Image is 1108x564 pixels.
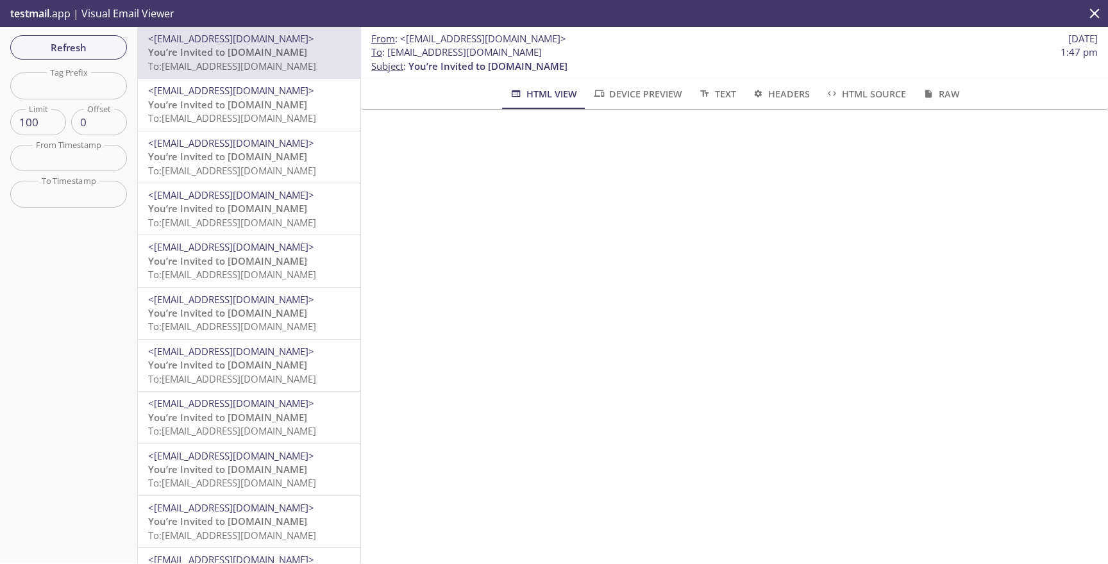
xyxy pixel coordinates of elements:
span: Text [698,86,735,102]
span: To: [EMAIL_ADDRESS][DOMAIN_NAME] [148,268,316,281]
span: <[EMAIL_ADDRESS][DOMAIN_NAME]> [148,397,314,410]
span: You’re Invited to [DOMAIN_NAME] [148,98,307,111]
span: You’re Invited to [DOMAIN_NAME] [148,411,307,424]
span: You’re Invited to [DOMAIN_NAME] [148,254,307,267]
span: <[EMAIL_ADDRESS][DOMAIN_NAME]> [148,240,314,253]
div: <[EMAIL_ADDRESS][DOMAIN_NAME]>You’re Invited to [DOMAIN_NAME]To:[EMAIL_ADDRESS][DOMAIN_NAME] [138,183,360,235]
div: <[EMAIL_ADDRESS][DOMAIN_NAME]>You’re Invited to [DOMAIN_NAME]To:[EMAIL_ADDRESS][DOMAIN_NAME] [138,79,360,130]
span: [DATE] [1068,32,1098,46]
span: You’re Invited to [DOMAIN_NAME] [408,60,567,72]
span: You’re Invited to [DOMAIN_NAME] [148,358,307,371]
div: <[EMAIL_ADDRESS][DOMAIN_NAME]>You’re Invited to [DOMAIN_NAME]To:[EMAIL_ADDRESS][DOMAIN_NAME] [138,444,360,495]
span: <[EMAIL_ADDRESS][DOMAIN_NAME]> [148,137,314,149]
span: To: [EMAIL_ADDRESS][DOMAIN_NAME] [148,164,316,177]
div: <[EMAIL_ADDRESS][DOMAIN_NAME]>You’re Invited to [DOMAIN_NAME]To:[EMAIL_ADDRESS][DOMAIN_NAME] [138,496,360,547]
span: You’re Invited to [DOMAIN_NAME] [148,46,307,58]
span: You’re Invited to [DOMAIN_NAME] [148,463,307,476]
span: testmail [10,6,49,21]
span: <[EMAIL_ADDRESS][DOMAIN_NAME]> [148,449,314,462]
span: Device Preview [592,86,682,102]
span: To: [EMAIL_ADDRESS][DOMAIN_NAME] [148,216,316,229]
span: HTML View [509,86,576,102]
span: You’re Invited to [DOMAIN_NAME] [148,202,307,215]
span: To [371,46,382,58]
span: <[EMAIL_ADDRESS][DOMAIN_NAME]> [148,84,314,97]
span: : [371,32,566,46]
span: <[EMAIL_ADDRESS][DOMAIN_NAME]> [148,501,314,514]
p: : [371,46,1098,73]
span: You’re Invited to [DOMAIN_NAME] [148,306,307,319]
span: <[EMAIL_ADDRESS][DOMAIN_NAME]> [148,345,314,358]
span: <[EMAIL_ADDRESS][DOMAIN_NAME]> [148,32,314,45]
span: To: [EMAIL_ADDRESS][DOMAIN_NAME] [148,320,316,333]
span: To: [EMAIL_ADDRESS][DOMAIN_NAME] [148,476,316,489]
span: To: [EMAIL_ADDRESS][DOMAIN_NAME] [148,372,316,385]
span: <[EMAIL_ADDRESS][DOMAIN_NAME]> [148,188,314,201]
button: Refresh [10,35,127,60]
span: You’re Invited to [DOMAIN_NAME] [148,515,307,527]
span: : [EMAIL_ADDRESS][DOMAIN_NAME] [371,46,542,59]
span: To: [EMAIL_ADDRESS][DOMAIN_NAME] [148,112,316,124]
div: <[EMAIL_ADDRESS][DOMAIN_NAME]>You’re Invited to [DOMAIN_NAME]To:[EMAIL_ADDRESS][DOMAIN_NAME] [138,340,360,391]
span: You’re Invited to [DOMAIN_NAME] [148,150,307,163]
span: HTML Source [825,86,906,102]
span: To: [EMAIL_ADDRESS][DOMAIN_NAME] [148,60,316,72]
div: <[EMAIL_ADDRESS][DOMAIN_NAME]>You’re Invited to [DOMAIN_NAME]To:[EMAIL_ADDRESS][DOMAIN_NAME] [138,131,360,183]
span: From [371,32,395,45]
span: <[EMAIL_ADDRESS][DOMAIN_NAME]> [148,293,314,306]
div: <[EMAIL_ADDRESS][DOMAIN_NAME]>You’re Invited to [DOMAIN_NAME]To:[EMAIL_ADDRESS][DOMAIN_NAME] [138,392,360,443]
span: 1:47 pm [1061,46,1098,59]
span: Headers [751,86,810,102]
span: To: [EMAIL_ADDRESS][DOMAIN_NAME] [148,424,316,437]
span: Refresh [21,39,117,56]
span: Subject [371,60,403,72]
span: Raw [921,86,959,102]
div: <[EMAIL_ADDRESS][DOMAIN_NAME]>You’re Invited to [DOMAIN_NAME]To:[EMAIL_ADDRESS][DOMAIN_NAME] [138,288,360,339]
div: <[EMAIL_ADDRESS][DOMAIN_NAME]>You’re Invited to [DOMAIN_NAME]To:[EMAIL_ADDRESS][DOMAIN_NAME] [138,27,360,78]
span: <[EMAIL_ADDRESS][DOMAIN_NAME]> [400,32,566,45]
div: <[EMAIL_ADDRESS][DOMAIN_NAME]>You’re Invited to [DOMAIN_NAME]To:[EMAIL_ADDRESS][DOMAIN_NAME] [138,235,360,286]
span: To: [EMAIL_ADDRESS][DOMAIN_NAME] [148,529,316,542]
